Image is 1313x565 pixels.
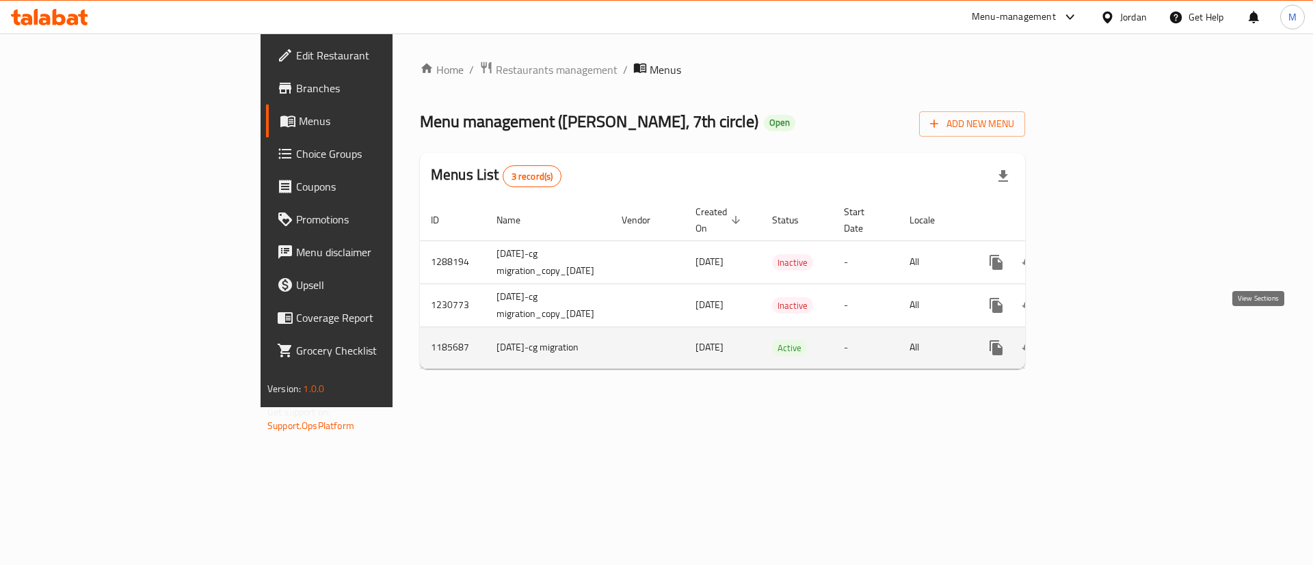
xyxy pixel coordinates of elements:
span: [DATE] [695,338,724,356]
li: / [623,61,628,78]
td: All [899,240,969,284]
span: Upsell [296,277,469,293]
td: All [899,327,969,368]
button: Change Status [1013,331,1046,364]
div: Export file [987,160,1020,193]
button: Change Status [1013,289,1046,322]
a: Choice Groups [266,137,480,170]
div: Total records count [503,165,562,187]
a: Grocery Checklist [266,334,480,367]
span: Get support on: [267,403,330,421]
span: [DATE] [695,296,724,314]
span: Menu disclaimer [296,244,469,260]
span: Version: [267,380,301,398]
span: Edit Restaurant [296,47,469,64]
table: enhanced table [420,199,1122,369]
h2: Menus List [431,165,561,187]
span: Name [496,212,538,228]
a: Coverage Report [266,301,480,334]
span: Branches [296,80,469,96]
span: 1.0.0 [303,380,324,398]
button: more [980,289,1013,322]
a: Promotions [266,203,480,236]
div: Jordan [1120,10,1147,25]
span: Restaurants management [496,61,618,78]
span: Choice Groups [296,146,469,162]
button: Change Status [1013,246,1046,279]
div: Menu-management [972,9,1056,25]
th: Actions [969,199,1122,241]
span: Inactive [772,298,813,314]
td: [DATE]-cg migration [486,327,611,368]
td: - [833,240,899,284]
button: more [980,331,1013,364]
a: Upsell [266,268,480,301]
span: Menus [650,61,681,78]
a: Coupons [266,170,480,203]
span: Locale [910,212,953,228]
div: Open [764,115,795,131]
div: Inactive [772,254,813,271]
span: Menu management ( [PERSON_NAME], 7th circle ) [420,106,758,137]
span: Inactive [772,255,813,271]
a: Support.OpsPlatform [267,417,354,435]
span: [DATE] [695,253,724,271]
span: Start Date [844,204,882,236]
div: Inactive [772,297,813,314]
td: [DATE]-cg migration_copy_[DATE] [486,284,611,327]
a: Edit Restaurant [266,39,480,72]
span: Grocery Checklist [296,342,469,359]
a: Restaurants management [479,61,618,79]
span: M [1288,10,1297,25]
nav: breadcrumb [420,61,1025,79]
span: Active [772,340,807,356]
span: Coupons [296,178,469,195]
button: Add New Menu [919,111,1025,137]
td: All [899,284,969,327]
a: Branches [266,72,480,105]
span: Vendor [622,212,668,228]
span: Promotions [296,211,469,228]
span: ID [431,212,457,228]
a: Menu disclaimer [266,236,480,268]
span: Coverage Report [296,309,469,326]
span: Menus [299,113,469,129]
span: Add New Menu [930,115,1014,133]
button: more [980,246,1013,279]
td: - [833,327,899,368]
span: 3 record(s) [503,170,561,183]
td: [DATE]-cg migration_copy_[DATE] [486,240,611,284]
span: Created On [695,204,745,236]
span: Status [772,212,817,228]
td: - [833,284,899,327]
span: Open [764,117,795,128]
a: Menus [266,105,480,137]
